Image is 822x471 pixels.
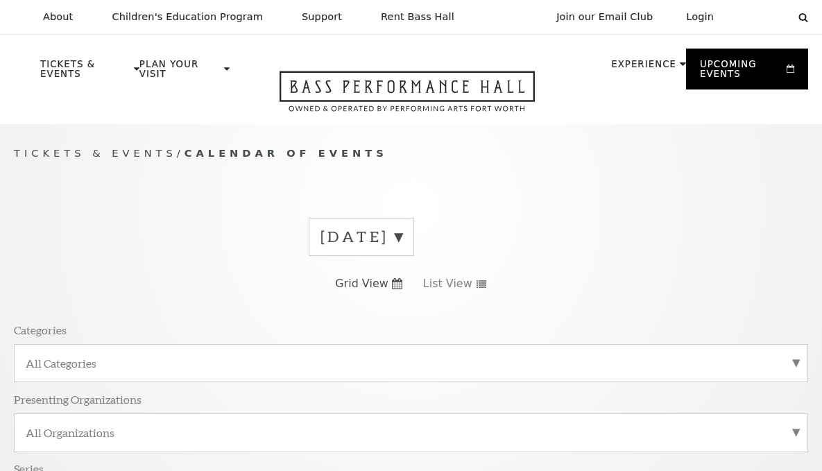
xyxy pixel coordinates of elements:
[381,11,454,23] p: Rent Bass Hall
[335,276,388,291] span: Grid View
[40,60,130,86] p: Tickets & Events
[26,425,796,440] label: All Organizations
[423,276,472,291] span: List View
[112,11,263,23] p: Children's Education Program
[14,147,177,159] span: Tickets & Events
[26,356,796,370] label: All Categories
[14,145,808,162] p: /
[139,60,221,86] p: Plan Your Visit
[302,11,342,23] p: Support
[43,11,73,23] p: About
[185,147,388,159] span: Calendar of Events
[14,323,67,337] p: Categories
[611,60,676,76] p: Experience
[700,60,783,86] p: Upcoming Events
[14,392,142,406] p: Presenting Organizations
[320,226,402,248] label: [DATE]
[736,10,785,24] select: Select:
